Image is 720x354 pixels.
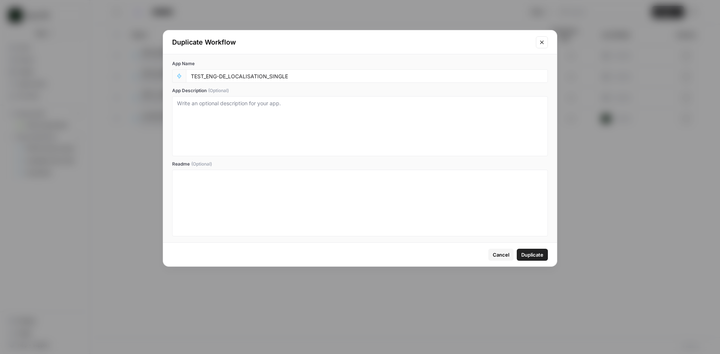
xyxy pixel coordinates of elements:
div: Duplicate Workflow [172,37,531,48]
span: (Optional) [191,161,212,167]
button: Cancel [488,249,514,261]
span: (Optional) [208,87,229,94]
input: Untitled [191,73,543,79]
button: Close modal [536,36,548,48]
label: Readme [172,161,548,167]
span: Cancel [493,251,509,258]
label: App Name [172,60,548,67]
label: App Description [172,87,548,94]
button: Duplicate [517,249,548,261]
span: Duplicate [521,251,543,258]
